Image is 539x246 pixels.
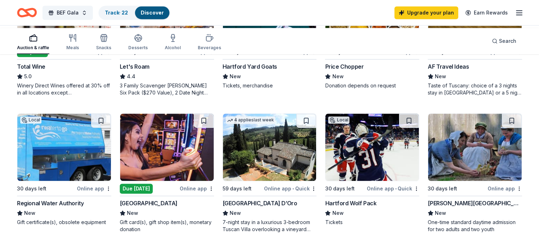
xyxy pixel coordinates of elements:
[120,184,153,194] div: Due [DATE]
[99,6,170,20] button: Track· 22Discover
[105,10,128,16] a: Track· 22
[17,82,111,96] div: Winery Direct Wines offered at 30% off in all locations except [GEOGRAPHIC_DATA], [GEOGRAPHIC_DAT...
[198,45,221,51] div: Beverages
[428,82,522,96] div: Taste of Tuscany: choice of a 3 nights stay in [GEOGRAPHIC_DATA] or a 5 night stay in [GEOGRAPHIC...
[428,199,522,207] div: [PERSON_NAME][GEOGRAPHIC_DATA]
[332,209,343,217] span: New
[325,62,364,71] div: Price Chopper
[24,72,32,81] span: 5.0
[128,31,148,54] button: Desserts
[223,113,317,233] a: Image for Villa Sogni D’Oro4 applieslast week59 days leftOnline app•Quick[GEOGRAPHIC_DATA] D’OroN...
[17,199,84,207] div: Regional Water Authority
[325,113,419,226] a: Image for Hartford Wolf PackLocal30 days leftOnline app•QuickHartford Wolf PackNewTickets
[435,72,446,81] span: New
[230,209,241,217] span: New
[264,184,316,193] div: Online app Quick
[120,114,214,181] img: Image for Foxwoods Resort Casino
[223,114,316,181] img: Image for Villa Sogni D’Oro
[127,72,135,81] span: 4.4
[24,209,35,217] span: New
[223,184,252,193] div: 59 days left
[499,37,516,45] span: Search
[17,219,111,226] div: Gift certificate(s), obsolete equipment
[66,31,79,54] button: Meals
[428,114,522,181] img: Image for Coggeshall Farm Museum
[328,116,349,124] div: Local
[66,45,79,51] div: Meals
[17,184,46,193] div: 30 days left
[325,219,419,226] div: Tickets
[394,6,458,19] a: Upgrade your plan
[17,62,45,71] div: Total Wine
[165,31,181,54] button: Alcohol
[128,45,148,51] div: Desserts
[395,186,397,191] span: •
[461,6,512,19] a: Earn Rewards
[120,82,214,96] div: 3 Family Scavenger [PERSON_NAME] Six Pack ($270 Value), 2 Date Night Scavenger [PERSON_NAME] Two ...
[488,184,522,193] div: Online app
[165,45,181,51] div: Alcohol
[17,4,37,21] a: Home
[198,31,221,54] button: Beverages
[498,49,499,55] span: •
[325,82,419,89] div: Donation depends on request
[17,114,111,181] img: Image for Regional Water Authority
[77,184,111,193] div: Online app
[332,72,343,81] span: New
[120,62,150,71] div: Let's Roam
[230,72,241,81] span: New
[325,184,354,193] div: 30 days left
[57,8,79,17] span: BEF Gala
[17,113,111,226] a: Image for Regional Water AuthorityLocal30 days leftOnline appRegional Water AuthorityNewGift cert...
[120,199,178,207] div: [GEOGRAPHIC_DATA]
[223,62,277,71] div: Hartford Yard Goats
[428,184,457,193] div: 30 days left
[367,184,419,193] div: Online app Quick
[223,82,317,89] div: Tickets, merchandise
[96,45,111,51] div: Snacks
[17,31,49,54] button: Auction & raffle
[141,10,164,16] a: Discover
[226,116,275,124] div: 4 applies last week
[120,113,214,233] a: Image for Foxwoods Resort CasinoDue [DATE]Online app[GEOGRAPHIC_DATA]NewGift card(s), gift shop i...
[223,219,317,233] div: 7-night stay in a luxurious 3-bedroom Tuscan Villa overlooking a vineyard and the ancient walled ...
[486,34,522,48] button: Search
[325,114,419,181] img: Image for Hartford Wolf Pack
[223,199,297,207] div: [GEOGRAPHIC_DATA] D’Oro
[43,6,93,20] button: BEF Gala
[435,209,446,217] span: New
[20,116,41,124] div: Local
[325,199,376,207] div: Hartford Wolf Pack
[428,62,469,71] div: AF Travel Ideas
[120,219,214,233] div: Gift card(s), gift shop item(s), monetary donation
[428,219,522,233] div: One-time standard daytime admission for two adults and two youth
[17,45,49,51] div: Auction & raffle
[180,184,214,193] div: Online app
[292,186,294,191] span: •
[127,209,138,217] span: New
[428,113,522,233] a: Image for Coggeshall Farm Museum30 days leftOnline app[PERSON_NAME][GEOGRAPHIC_DATA]NewOne-time s...
[96,31,111,54] button: Snacks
